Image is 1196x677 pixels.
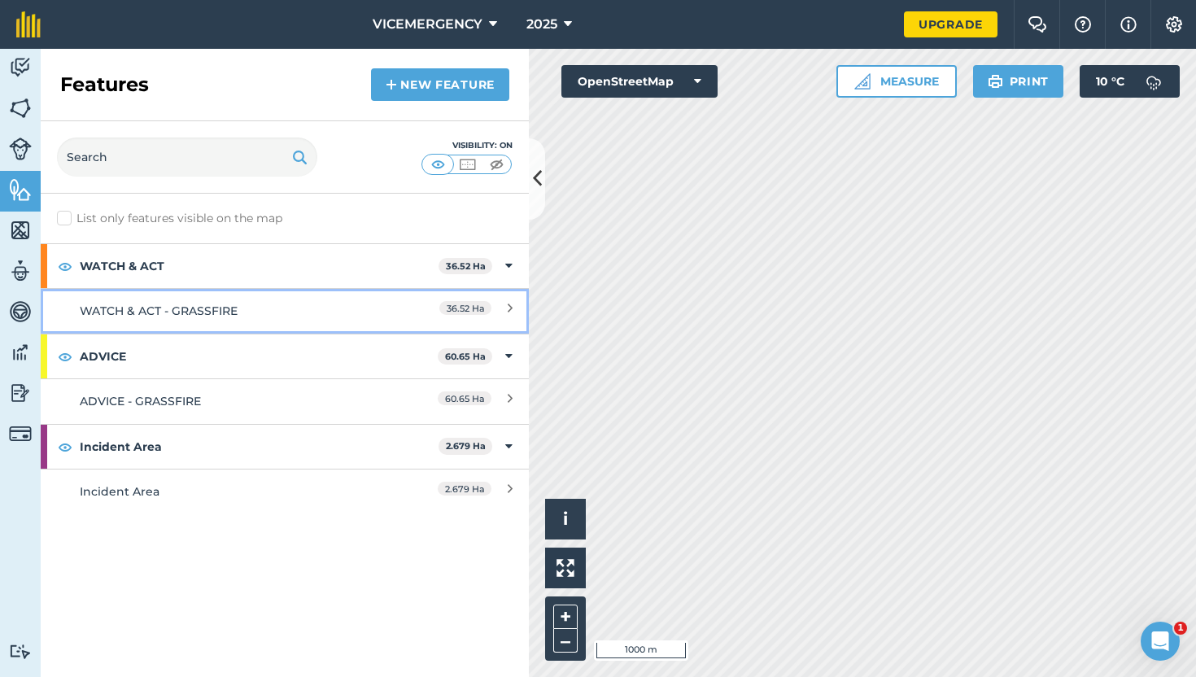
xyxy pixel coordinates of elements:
[973,65,1064,98] button: Print
[557,559,574,577] img: Four arrows, one pointing top left, one top right, one bottom right and the last bottom left
[446,260,486,272] strong: 36.52 Ha
[439,301,491,315] span: 36.52 Ha
[553,605,578,629] button: +
[9,340,32,365] img: svg+xml;base64,PD94bWwgdmVyc2lvbj0iMS4wIiBlbmNvZGluZz0idXRmLTgiPz4KPCEtLSBHZW5lcmF0b3I6IEFkb2JlIE...
[9,259,32,283] img: svg+xml;base64,PD94bWwgdmVyc2lvbj0iMS4wIiBlbmNvZGluZz0idXRmLTgiPz4KPCEtLSBHZW5lcmF0b3I6IEFkb2JlIE...
[904,11,997,37] a: Upgrade
[553,629,578,653] button: –
[446,440,486,452] strong: 2.679 Ha
[373,15,482,34] span: VICEMERGENCY
[563,509,568,529] span: i
[438,482,491,496] span: 2.679 Ha
[854,73,871,90] img: Ruler icon
[9,55,32,80] img: svg+xml;base64,PD94bWwgdmVyc2lvbj0iMS4wIiBlbmNvZGluZz0idXRmLTgiPz4KPCEtLSBHZW5lcmF0b3I6IEFkb2JlIE...
[80,302,369,320] div: WATCH & ACT - GRASSFIRE
[80,425,439,469] strong: Incident Area
[60,72,149,98] h2: Features
[988,72,1003,91] img: svg+xml;base64,PHN2ZyB4bWxucz0iaHR0cDovL3d3dy53My5vcmcvMjAwMC9zdmciIHdpZHRoPSIxOSIgaGVpZ2h0PSIyNC...
[1137,65,1170,98] img: svg+xml;base64,PD94bWwgdmVyc2lvbj0iMS4wIiBlbmNvZGluZz0idXRmLTgiPz4KPCEtLSBHZW5lcmF0b3I6IEFkb2JlIE...
[386,75,397,94] img: svg+xml;base64,PHN2ZyB4bWxucz0iaHR0cDovL3d3dy53My5vcmcvMjAwMC9zdmciIHdpZHRoPSIxNCIgaGVpZ2h0PSIyNC...
[9,138,32,160] img: svg+xml;base64,PD94bWwgdmVyc2lvbj0iMS4wIiBlbmNvZGluZz0idXRmLTgiPz4KPCEtLSBHZW5lcmF0b3I6IEFkb2JlIE...
[1028,16,1047,33] img: Two speech bubbles overlapping with the left bubble in the forefront
[9,644,32,659] img: svg+xml;base64,PD94bWwgdmVyc2lvbj0iMS4wIiBlbmNvZGluZz0idXRmLTgiPz4KPCEtLSBHZW5lcmF0b3I6IEFkb2JlIE...
[1174,622,1187,635] span: 1
[1141,622,1180,661] iframe: Intercom live chat
[80,483,369,500] div: Incident Area
[41,244,529,288] div: WATCH & ACT36.52 Ha
[371,68,509,101] a: New feature
[9,96,32,120] img: svg+xml;base64,PHN2ZyB4bWxucz0iaHR0cDovL3d3dy53My5vcmcvMjAwMC9zdmciIHdpZHRoPSI1NiIgaGVpZ2h0PSI2MC...
[9,422,32,445] img: svg+xml;base64,PD94bWwgdmVyc2lvbj0iMS4wIiBlbmNvZGluZz0idXRmLTgiPz4KPCEtLSBHZW5lcmF0b3I6IEFkb2JlIE...
[9,381,32,405] img: svg+xml;base64,PD94bWwgdmVyc2lvbj0iMS4wIiBlbmNvZGluZz0idXRmLTgiPz4KPCEtLSBHZW5lcmF0b3I6IEFkb2JlIE...
[57,210,282,227] label: List only features visible on the map
[41,288,529,333] a: WATCH & ACT - GRASSFIRE36.52 Ha
[80,244,439,288] strong: WATCH & ACT
[58,347,72,366] img: svg+xml;base64,PHN2ZyB4bWxucz0iaHR0cDovL3d3dy53My5vcmcvMjAwMC9zdmciIHdpZHRoPSIxOCIgaGVpZ2h0PSIyNC...
[41,378,529,423] a: ADVICE - GRASSFIRE60.65 Ha
[526,15,557,34] span: 2025
[57,138,317,177] input: Search
[545,499,586,539] button: i
[561,65,718,98] button: OpenStreetMap
[9,299,32,324] img: svg+xml;base64,PD94bWwgdmVyc2lvbj0iMS4wIiBlbmNvZGluZz0idXRmLTgiPz4KPCEtLSBHZW5lcmF0b3I6IEFkb2JlIE...
[1073,16,1093,33] img: A question mark icon
[421,139,513,152] div: Visibility: On
[1120,15,1137,34] img: svg+xml;base64,PHN2ZyB4bWxucz0iaHR0cDovL3d3dy53My5vcmcvMjAwMC9zdmciIHdpZHRoPSIxNyIgaGVpZ2h0PSIxNy...
[9,177,32,202] img: svg+xml;base64,PHN2ZyB4bWxucz0iaHR0cDovL3d3dy53My5vcmcvMjAwMC9zdmciIHdpZHRoPSI1NiIgaGVpZ2h0PSI2MC...
[80,334,438,378] strong: ADVICE
[292,147,308,167] img: svg+xml;base64,PHN2ZyB4bWxucz0iaHR0cDovL3d3dy53My5vcmcvMjAwMC9zdmciIHdpZHRoPSIxOSIgaGVpZ2h0PSIyNC...
[58,256,72,276] img: svg+xml;base64,PHN2ZyB4bWxucz0iaHR0cDovL3d3dy53My5vcmcvMjAwMC9zdmciIHdpZHRoPSIxOCIgaGVpZ2h0PSIyNC...
[438,391,491,405] span: 60.65 Ha
[487,156,507,173] img: svg+xml;base64,PHN2ZyB4bWxucz0iaHR0cDovL3d3dy53My5vcmcvMjAwMC9zdmciIHdpZHRoPSI1MCIgaGVpZ2h0PSI0MC...
[836,65,957,98] button: Measure
[80,392,369,410] div: ADVICE - GRASSFIRE
[1096,65,1124,98] span: 10 ° C
[445,351,486,362] strong: 60.65 Ha
[16,11,41,37] img: fieldmargin Logo
[1164,16,1184,33] img: A cog icon
[41,469,529,513] a: Incident Area2.679 Ha
[428,156,448,173] img: svg+xml;base64,PHN2ZyB4bWxucz0iaHR0cDovL3d3dy53My5vcmcvMjAwMC9zdmciIHdpZHRoPSI1MCIgaGVpZ2h0PSI0MC...
[58,437,72,456] img: svg+xml;base64,PHN2ZyB4bWxucz0iaHR0cDovL3d3dy53My5vcmcvMjAwMC9zdmciIHdpZHRoPSIxOCIgaGVpZ2h0PSIyNC...
[9,218,32,242] img: svg+xml;base64,PHN2ZyB4bWxucz0iaHR0cDovL3d3dy53My5vcmcvMjAwMC9zdmciIHdpZHRoPSI1NiIgaGVpZ2h0PSI2MC...
[1080,65,1180,98] button: 10 °C
[457,156,478,173] img: svg+xml;base64,PHN2ZyB4bWxucz0iaHR0cDovL3d3dy53My5vcmcvMjAwMC9zdmciIHdpZHRoPSI1MCIgaGVpZ2h0PSI0MC...
[41,334,529,378] div: ADVICE60.65 Ha
[41,425,529,469] div: Incident Area2.679 Ha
